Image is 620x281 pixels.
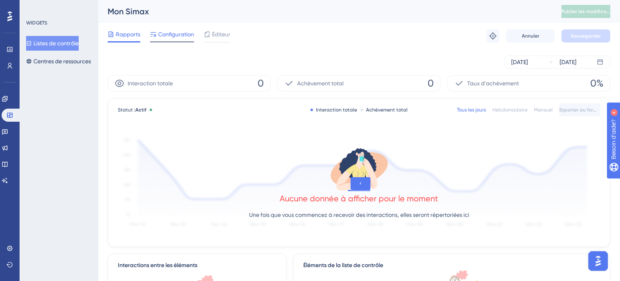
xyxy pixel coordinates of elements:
font: Une fois que vous commencez à recevoir des interactions, elles seront répertoriées ici [249,212,469,218]
font: 4 [64,5,67,9]
font: [DATE] [560,59,576,65]
font: Statut : [118,107,135,113]
font: Publier les modifications [561,9,618,14]
button: Publier les modifications [561,5,610,18]
font: Annuler [522,33,539,39]
font: 0% [590,78,603,89]
font: [DATE] [511,59,528,65]
font: Interactions entre les éléments [118,262,197,269]
font: Tous les jours [457,107,486,113]
button: Sauvegarder [561,29,610,42]
font: Hebdomadaire [492,107,527,113]
font: Aucune donnée à afficher pour le moment [280,194,438,203]
font: Mensuel [534,107,553,113]
font: Interaction totale [128,80,173,87]
font: Listes de contrôle [33,40,79,47]
font: Configuration [158,31,194,38]
font: Sauvegarder [571,33,601,39]
button: Centres de ressources [26,54,91,69]
font: Taux d'achèvement [467,80,519,87]
button: Annuler [506,29,555,42]
font: Exporter au format CSV [559,107,613,113]
font: 0 [258,78,264,89]
font: 0 [428,78,434,89]
font: Achèvement total [297,80,344,87]
font: Centres de ressources [33,58,91,65]
font: Rapports [116,31,140,38]
font: Mon Simax [108,7,149,16]
font: Éléments de la liste de contrôle [303,262,383,269]
font: Interaction totale [316,107,357,113]
font: Actif [135,107,146,113]
iframe: Lanceur d'assistant d'IA UserGuiding [586,249,610,273]
font: Achèvement total [366,107,408,113]
font: Besoin d'aide? [19,4,59,10]
font: Éditeur [212,31,230,38]
button: Listes de contrôle [26,36,79,51]
button: Exporter au format CSV [559,103,600,116]
font: WIDGETS [26,20,47,26]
